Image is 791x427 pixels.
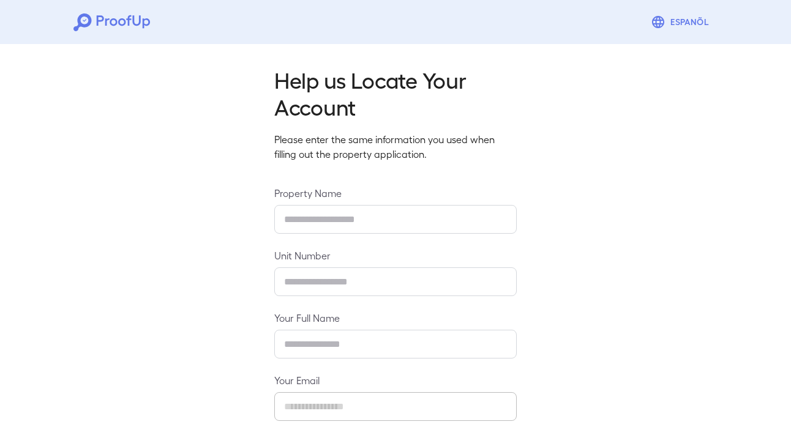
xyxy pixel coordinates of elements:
[274,66,517,120] h2: Help us Locate Your Account
[274,186,517,200] label: Property Name
[274,132,517,162] p: Please enter the same information you used when filling out the property application.
[274,248,517,262] label: Unit Number
[274,311,517,325] label: Your Full Name
[274,373,517,387] label: Your Email
[646,10,718,34] button: Espanõl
